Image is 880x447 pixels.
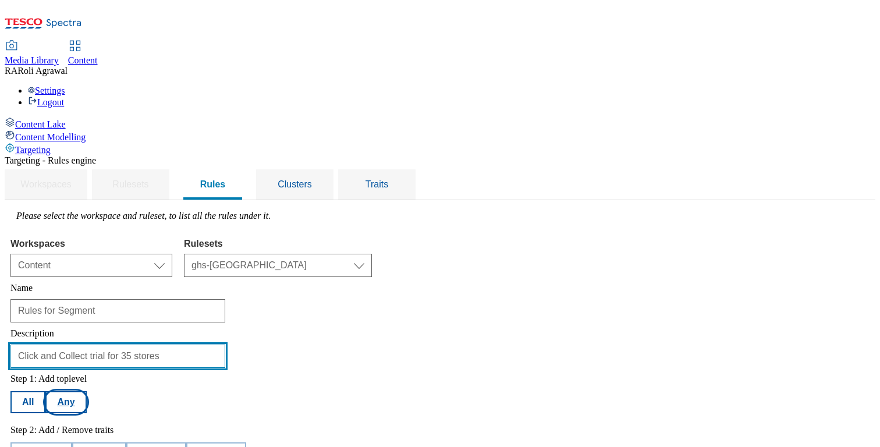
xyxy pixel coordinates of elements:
[68,41,98,66] a: Content
[10,239,172,249] label: Workspaces
[10,299,225,322] input: Enter name
[16,211,271,221] label: Please select the workspace and ruleset, to list all the rules under it.
[5,143,875,155] a: Targeting
[68,55,98,65] span: Content
[15,119,66,129] span: Content Lake
[15,145,51,155] span: Targeting
[5,66,17,76] span: RA
[10,345,225,368] input: Enter description
[10,283,33,293] label: Name
[17,66,68,76] span: Roli Agrawal
[5,117,875,130] a: Content Lake
[200,179,226,189] span: Rules
[10,374,87,384] label: Step 1: Add toplevel
[10,328,54,338] label: Description
[10,391,45,413] button: All
[184,239,372,249] label: Rulesets
[15,132,86,142] span: Content Modelling
[278,179,312,189] span: Clusters
[5,155,875,166] div: Targeting - Rules engine
[5,41,59,66] a: Media Library
[10,425,113,435] label: Step 2: Add / Remove traits
[5,130,875,143] a: Content Modelling
[28,97,64,107] a: Logout
[28,86,65,95] a: Settings
[45,391,86,413] button: Any
[5,55,59,65] span: Media Library
[366,179,388,189] span: Traits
